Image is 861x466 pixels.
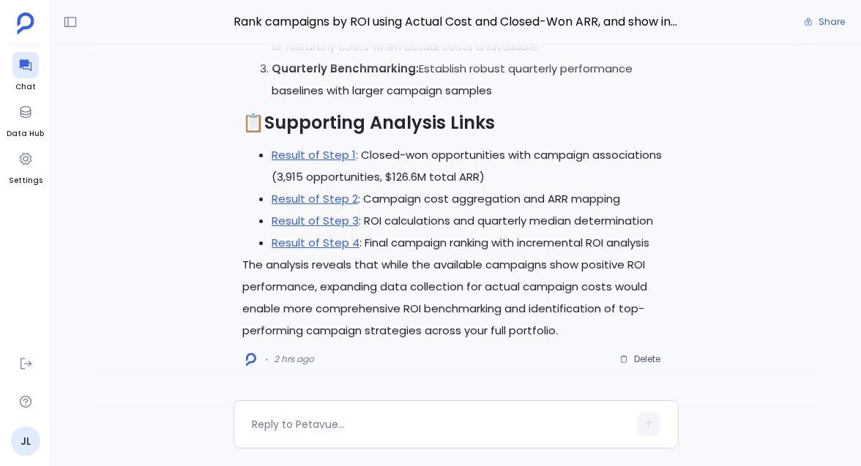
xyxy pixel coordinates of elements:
a: Data Hub [7,99,44,140]
span: Settings [9,175,42,187]
li: : ROI calculations and quarterly median determination [272,210,670,232]
a: Result of Step 1 [272,147,356,162]
a: Result of Step 4 [272,235,359,250]
img: logo [246,353,256,367]
li: : Final campaign ranking with incremental ROI analysis [272,232,670,254]
span: Data Hub [7,128,44,140]
a: Chat [12,52,39,93]
li: : Closed-won opportunities with campaign associations (3,915 opportunities, $126.6M total ARR) [272,144,670,188]
span: 2 hrs ago [274,353,314,365]
button: Delete [610,348,670,370]
span: Share [819,16,845,28]
p: The analysis reveals that while the available campaigns show positive ROI performance, expanding ... [242,254,670,342]
img: petavue logo [17,12,34,34]
span: Rank campaigns by ROI using Actual Cost and Closed-Won ARR, and show incremental ROI vs the media... [234,12,679,31]
a: JL [11,426,40,456]
a: Settings [9,146,42,187]
button: Share [795,12,854,32]
a: Result of Step 3 [272,213,359,228]
strong: Supporting Analysis Links [264,110,495,135]
li: Establish robust quarterly performance baselines with larger campaign samples [272,58,670,102]
span: Delete [634,353,660,365]
h2: 📋 [242,110,670,135]
a: Result of Step 2 [272,191,358,206]
span: Chat [12,81,39,93]
li: : Campaign cost aggregation and ARR mapping [272,188,670,210]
